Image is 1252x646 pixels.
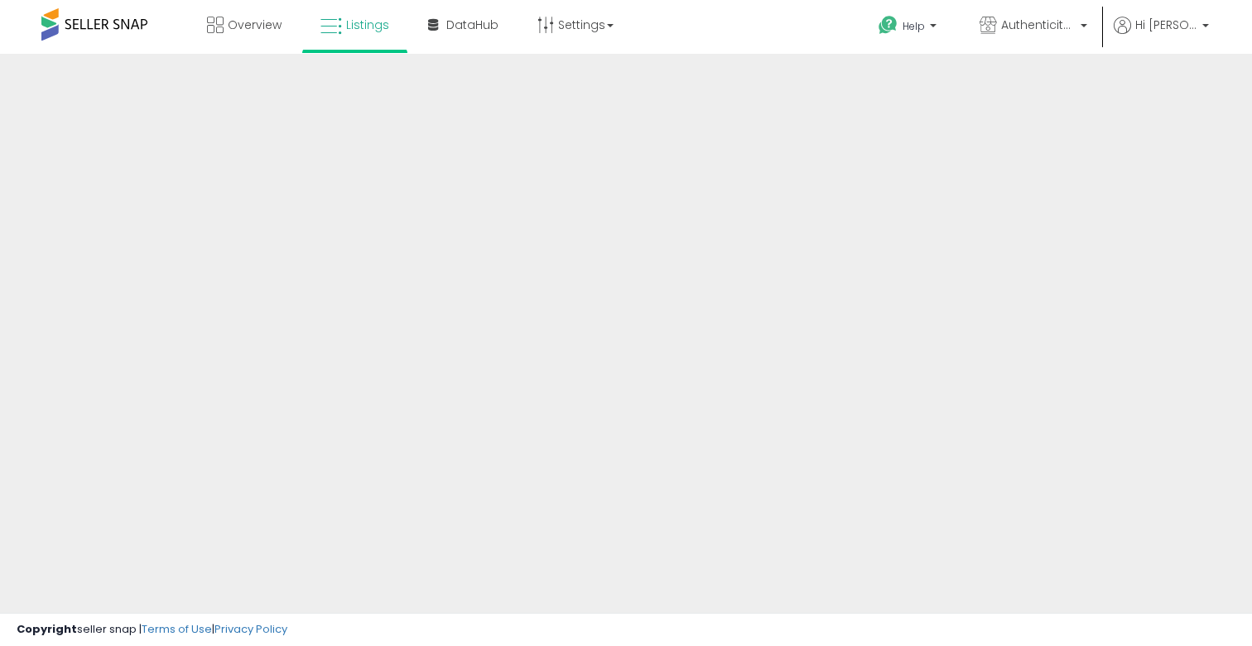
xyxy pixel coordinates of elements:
[17,622,287,638] div: seller snap | |
[1001,17,1076,33] span: Authenticity Verified
[1135,17,1197,33] span: Hi [PERSON_NAME]
[214,621,287,637] a: Privacy Policy
[346,17,389,33] span: Listings
[142,621,212,637] a: Terms of Use
[865,2,953,54] a: Help
[228,17,282,33] span: Overview
[1114,17,1209,54] a: Hi [PERSON_NAME]
[903,19,925,33] span: Help
[878,15,898,36] i: Get Help
[446,17,498,33] span: DataHub
[17,621,77,637] strong: Copyright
